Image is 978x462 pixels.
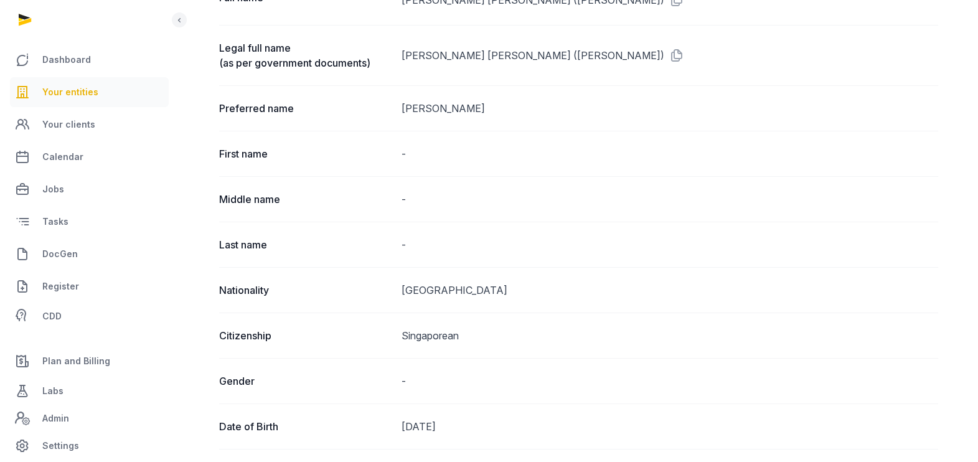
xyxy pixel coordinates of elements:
[42,411,69,426] span: Admin
[10,406,169,431] a: Admin
[10,45,169,75] a: Dashboard
[10,431,169,461] a: Settings
[10,110,169,139] a: Your clients
[219,40,392,70] dt: Legal full name (as per government documents)
[10,346,169,376] a: Plan and Billing
[402,40,938,70] dd: [PERSON_NAME] [PERSON_NAME] ([PERSON_NAME])
[402,146,938,161] dd: -
[402,283,938,298] dd: [GEOGRAPHIC_DATA]
[402,192,938,207] dd: -
[219,146,392,161] dt: First name
[10,376,169,406] a: Labs
[42,149,83,164] span: Calendar
[402,101,938,116] dd: [PERSON_NAME]
[219,192,392,207] dt: Middle name
[402,374,938,389] dd: -
[402,419,938,434] dd: [DATE]
[42,214,68,229] span: Tasks
[219,328,392,343] dt: Citizenship
[10,239,169,269] a: DocGen
[10,304,169,329] a: CDD
[219,283,392,298] dt: Nationality
[42,354,110,369] span: Plan and Billing
[10,271,169,301] a: Register
[10,142,169,172] a: Calendar
[10,77,169,107] a: Your entities
[402,237,938,252] dd: -
[219,419,392,434] dt: Date of Birth
[42,309,62,324] span: CDD
[42,182,64,197] span: Jobs
[219,237,392,252] dt: Last name
[42,247,78,262] span: DocGen
[42,438,79,453] span: Settings
[10,207,169,237] a: Tasks
[10,174,169,204] a: Jobs
[42,384,63,398] span: Labs
[42,117,95,132] span: Your clients
[42,279,79,294] span: Register
[219,374,392,389] dt: Gender
[402,328,938,343] dd: Singaporean
[219,101,392,116] dt: Preferred name
[42,52,91,67] span: Dashboard
[42,85,98,100] span: Your entities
